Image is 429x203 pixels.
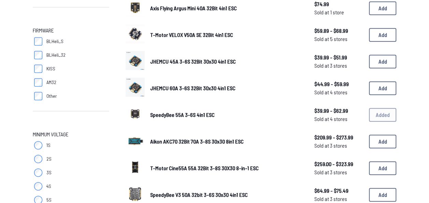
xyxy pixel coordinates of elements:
[126,51,145,70] img: image
[33,26,54,35] span: Firmware
[314,27,363,35] span: $59.89 - $68.99
[314,133,363,141] span: $209.99 - $273.99
[34,78,42,86] input: AM32
[34,182,42,190] input: 4S
[126,158,145,177] img: image
[150,191,303,199] a: SpeedyBee V3 50A 32bit 3-6S 30x30 4in1 ESC
[369,1,396,15] button: Add
[314,62,363,70] span: Sold at 3 stores
[126,24,145,43] img: image
[46,169,52,176] span: 3S
[150,111,303,119] a: SpeedyBee 55A 3-6S 4in1 ESC
[314,141,363,150] span: Sold at 3 stores
[150,111,215,118] span: SpeedyBee 55A 3-6S 4in1 ESC
[150,85,235,91] span: JHEMCU 60A 3-6S 32Bit 30x30 4in1 ESC
[369,28,396,42] button: Add
[314,88,363,96] span: Sold at 4 stores
[150,84,303,92] a: JHEMCU 60A 3-6S 32Bit 30x30 4in1 ESC
[369,81,396,95] button: Add
[34,168,42,177] input: 3S
[314,80,363,88] span: $44.99 - $59.99
[314,168,363,176] span: Sold at 3 stores
[46,79,56,86] span: AM32
[314,53,363,62] span: $39.99 - $51.99
[150,31,303,39] a: T-Motor VELOX V50A SE 32Bit 4in1 ESC
[46,52,66,58] span: BLHeli_32
[369,135,396,148] button: Add
[150,164,303,172] a: T-Motor Cine55A 55A 32Bit 3-8S 30X30 8-in-1 ESC
[46,38,63,45] span: BLHeli_S
[126,51,145,72] a: image
[369,55,396,68] button: Add
[126,78,145,97] img: image
[46,65,55,72] span: KISS
[34,155,42,163] input: 2S
[34,51,42,59] input: BLHeli_32
[150,138,244,145] span: Aikon AKC70 32Bit 70A 3-8S 30x30 8in1 ESC
[150,191,248,198] span: SpeedyBee V3 50A 32bit 3-6S 30x30 4in1 ESC
[369,161,396,175] button: Add
[150,4,303,12] a: Axis Flying Argus Mini 40A 32Bit 4in1 ESC
[126,104,145,125] a: image
[150,31,233,38] span: T-Motor VELOX V50A SE 32Bit 4in1 ESC
[46,183,51,190] span: 4S
[314,107,363,115] span: $39.99 - $62.99
[46,155,52,162] span: 2S
[46,142,51,149] span: 1S
[150,58,236,65] span: JHEMCU 45A 3-6S 32Bit 30x30 4in1 ESC
[126,78,145,99] a: image
[34,65,42,73] input: KISS
[150,137,303,146] a: Aikon AKC70 32Bit 70A 3-8S 30x30 8in1 ESC
[126,158,145,179] a: image
[314,35,363,43] span: Sold at 5 stores
[314,115,363,123] span: Sold at 4 stores
[34,92,42,100] input: Other
[150,57,303,66] a: JHEMCU 45A 3-6S 32Bit 30x30 4in1 ESC
[34,141,42,149] input: 1S
[126,104,145,123] img: image
[314,195,363,203] span: Sold at 3 stores
[369,188,396,202] button: Add
[314,160,363,168] span: $259.00 - $323.99
[34,37,42,45] input: BLHeli_S
[126,131,145,152] a: image
[126,24,145,45] a: image
[33,130,69,138] span: Minimum Voltage
[150,5,237,11] span: Axis Flying Argus Mini 40A 32Bit 4in1 ESC
[46,93,57,99] span: Other
[150,165,259,171] span: T-Motor Cine55A 55A 32Bit 3-8S 30X30 8-in-1 ESC
[126,131,145,150] img: image
[314,187,363,195] span: $64.99 - $75.49
[314,8,363,16] span: Sold at 1 store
